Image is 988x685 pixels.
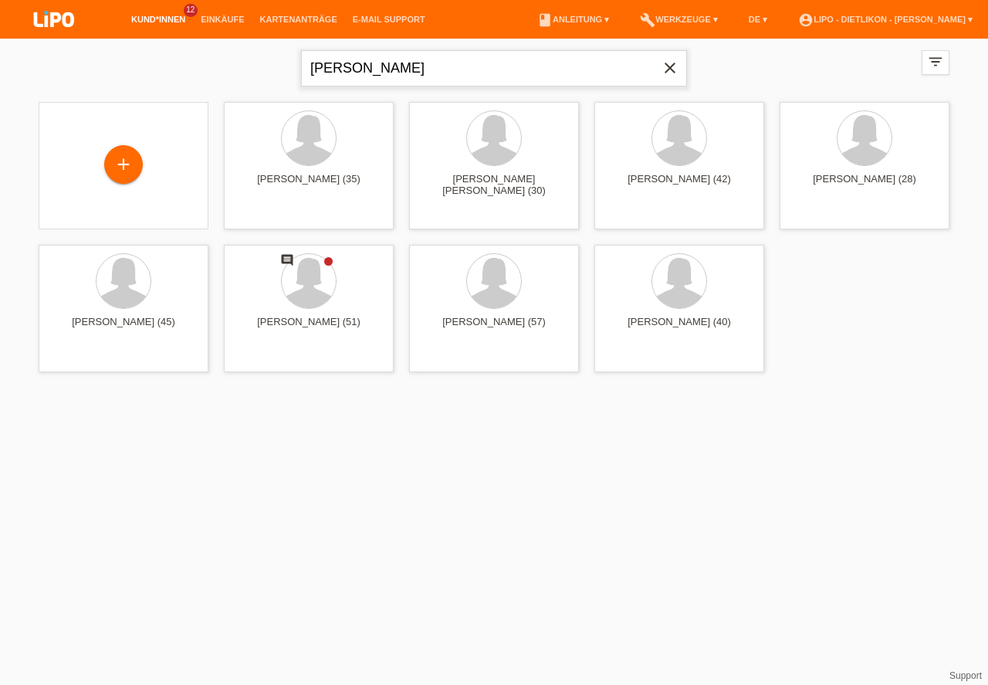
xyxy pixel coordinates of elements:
a: DE ▾ [741,15,775,24]
div: [PERSON_NAME] (42) [607,173,752,198]
input: Suche... [301,50,687,86]
div: [PERSON_NAME] (45) [51,316,196,341]
div: [PERSON_NAME] (40) [607,316,752,341]
div: [PERSON_NAME] (57) [421,316,567,341]
i: comment [280,253,294,267]
a: Kund*innen [123,15,193,24]
i: account_circle [798,12,814,28]
a: buildWerkzeuge ▾ [632,15,726,24]
i: build [640,12,655,28]
i: book [537,12,553,28]
a: bookAnleitung ▾ [530,15,617,24]
div: [PERSON_NAME] (28) [792,173,937,198]
a: E-Mail Support [345,15,433,24]
a: account_circleLIPO - Dietlikon - [PERSON_NAME] ▾ [790,15,980,24]
div: [PERSON_NAME] [PERSON_NAME] (30) [421,173,567,198]
a: LIPO pay [15,32,93,43]
div: [PERSON_NAME] (51) [236,316,381,341]
a: Support [949,670,982,681]
div: [PERSON_NAME] (35) [236,173,381,198]
div: Kund*in hinzufügen [105,151,142,178]
div: Neuer Kommentar [280,253,294,270]
a: Kartenanträge [252,15,345,24]
a: Einkäufe [193,15,252,24]
span: 12 [184,4,198,17]
i: filter_list [927,53,944,70]
i: close [661,59,679,77]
